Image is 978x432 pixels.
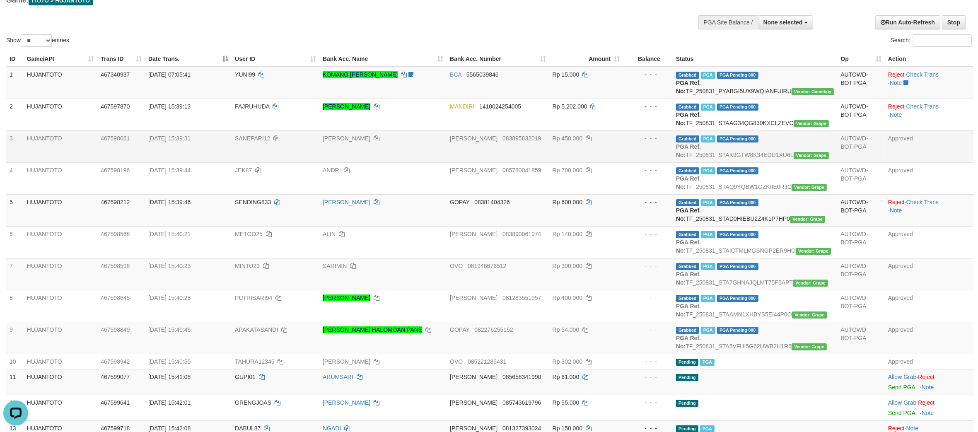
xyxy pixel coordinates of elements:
span: Vendor URL: https://settle31.1velocity.biz [793,280,828,287]
span: Pending [676,374,698,381]
span: Rp 61.000 [553,374,580,380]
a: Note [890,111,902,118]
td: HUJANTOTO [24,67,98,99]
span: Rp 140.000 [553,231,582,237]
span: [DATE] 15:40:28 [148,294,191,301]
span: SANEPARI12 [235,135,270,142]
a: [PERSON_NAME] [323,103,370,110]
div: - - - [626,70,669,79]
b: PGA Ref. No: [676,271,701,286]
td: AUTOWD-BOT-PGA [837,194,885,226]
a: Reject [888,199,905,205]
span: 467598061 [101,135,130,142]
td: TF_250831_PYABGI5UX9WQIANFUIRU [673,67,838,99]
span: 467340937 [101,71,130,78]
span: [DATE] 15:40:21 [148,231,191,237]
span: Copy 085780041859 to clipboard [502,167,541,174]
span: Grabbed [676,135,699,142]
span: YUNI99 [235,71,255,78]
td: HUJANTOTO [24,369,98,395]
button: Open LiveChat chat widget [3,3,28,28]
td: HUJANTOTO [24,99,98,130]
a: Reject [888,71,905,78]
span: PGA Pending [717,327,758,334]
span: Copy 085743619796 to clipboard [502,399,541,406]
input: Search: [913,34,972,47]
td: TF_250831_STAK9GTW8K34EDU1XU6L [673,130,838,162]
span: Marked by aeorahmat [701,231,715,238]
a: Reject [918,374,935,380]
span: PGA Pending [717,199,758,206]
td: 11 [6,369,24,395]
span: Marked by aeorahmat [701,135,715,142]
select: Showentries [21,34,52,47]
span: Rp 15.000 [553,71,580,78]
a: Stop [942,15,966,29]
span: APAKATASANDI [235,326,278,333]
span: Rp 5.202.000 [553,103,587,110]
span: PGA Pending [717,135,758,142]
a: Send PGA [888,384,915,391]
th: ID [6,51,24,67]
td: 1 [6,67,24,99]
span: Rp 600.000 [553,199,582,205]
td: · · [885,99,973,130]
span: [DATE] 15:40:55 [148,358,191,365]
a: ARUMSARI [323,374,353,380]
span: Vendor URL: https://settle31.1velocity.biz [790,216,825,223]
a: ANDRI [323,167,341,174]
span: PGA Pending [717,72,758,79]
td: 2 [6,99,24,130]
a: [PERSON_NAME] [323,199,370,205]
span: 467598196 [101,167,130,174]
span: Marked by aeorahmat [701,167,715,174]
td: Approved [885,258,973,290]
td: Approved [885,322,973,354]
span: 467598849 [101,326,130,333]
span: Copy 5565039846 to clipboard [466,71,499,78]
span: Rp 54.000 [553,326,580,333]
span: [DATE] 15:39:13 [148,103,191,110]
div: - - - [626,102,669,111]
span: Rp 400.000 [553,294,582,301]
span: 467599077 [101,374,130,380]
span: SENDING833 [235,199,271,205]
span: OVO [450,263,463,269]
td: TF_250831_STAQ9YQBW1GZKIIE0RJC [673,162,838,194]
td: 6 [6,226,24,258]
span: GOPAY [450,199,469,205]
div: - - - [626,357,669,366]
span: [PERSON_NAME] [450,231,497,237]
div: - - - [626,294,669,302]
div: - - - [626,373,669,381]
span: [DATE] 07:05:41 [148,71,191,78]
span: TAHURA12345 [235,358,274,365]
td: 10 [6,354,24,369]
span: Rp 302.000 [553,358,582,365]
td: HUJANTOTO [24,162,98,194]
span: 467598568 [101,231,130,237]
span: 467598598 [101,263,130,269]
span: Marked by aeorahmat [701,295,715,302]
span: Marked by aeovivi [701,104,715,111]
td: AUTOWD-BOT-PGA [837,162,885,194]
span: Grabbed [676,104,699,111]
td: HUJANTOTO [24,290,98,322]
span: Vendor URL: https://settle31.1velocity.biz [792,343,827,350]
span: [PERSON_NAME] [450,167,497,174]
span: 467599718 [101,425,130,432]
td: Approved [885,290,973,322]
span: Copy 082276255152 to clipboard [474,326,513,333]
td: Approved [885,354,973,369]
a: Note [922,410,934,416]
span: GRENGJOAS [235,399,271,406]
td: HUJANTOTO [24,226,98,258]
span: PUTRISARI94 [235,294,272,301]
div: - - - [626,230,669,238]
a: Check Trans [906,103,939,110]
b: PGA Ref. No: [676,207,701,222]
span: PGA Pending [717,167,758,174]
span: Grabbed [676,327,699,334]
div: - - - [626,262,669,270]
td: TF_250831_STAAG34QG830KXCLZEVC [673,99,838,130]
